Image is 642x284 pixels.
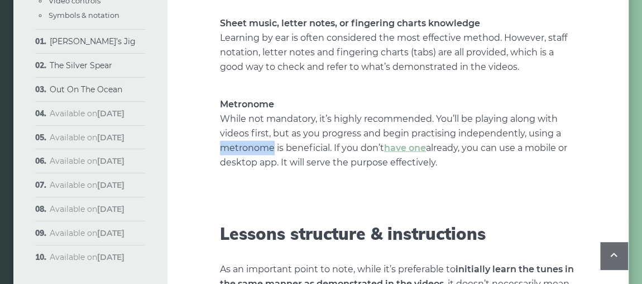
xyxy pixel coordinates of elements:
[50,180,124,190] span: Available on
[220,16,576,74] p: Learning by ear is often considered the most effective method. However, staff notation, letter no...
[97,252,124,262] strong: [DATE]
[220,18,480,29] strong: Sheet music, letter notes, or fingering charts knowledge
[50,36,136,46] a: [PERSON_NAME]’s Jig
[49,11,119,20] a: Symbols & notation
[50,60,112,70] a: The Silver Spear
[97,228,124,238] strong: [DATE]
[50,204,124,214] span: Available on
[220,97,576,170] p: While not mandatory, it’s highly recommended. You’ll be playing along with videos first, but as y...
[50,156,124,166] span: Available on
[97,132,124,143] strong: [DATE]
[50,132,124,143] span: Available on
[50,108,124,119] span: Available on
[97,108,124,119] strong: [DATE]
[97,180,124,190] strong: [DATE]
[220,224,576,244] h2: Lessons structure & instructions
[50,228,124,238] span: Available on
[384,143,426,153] a: have one
[50,84,122,94] a: Out On The Ocean
[97,156,124,166] strong: [DATE]
[97,204,124,214] strong: [DATE]
[220,99,274,110] strong: Metronome
[50,252,124,262] span: Available on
